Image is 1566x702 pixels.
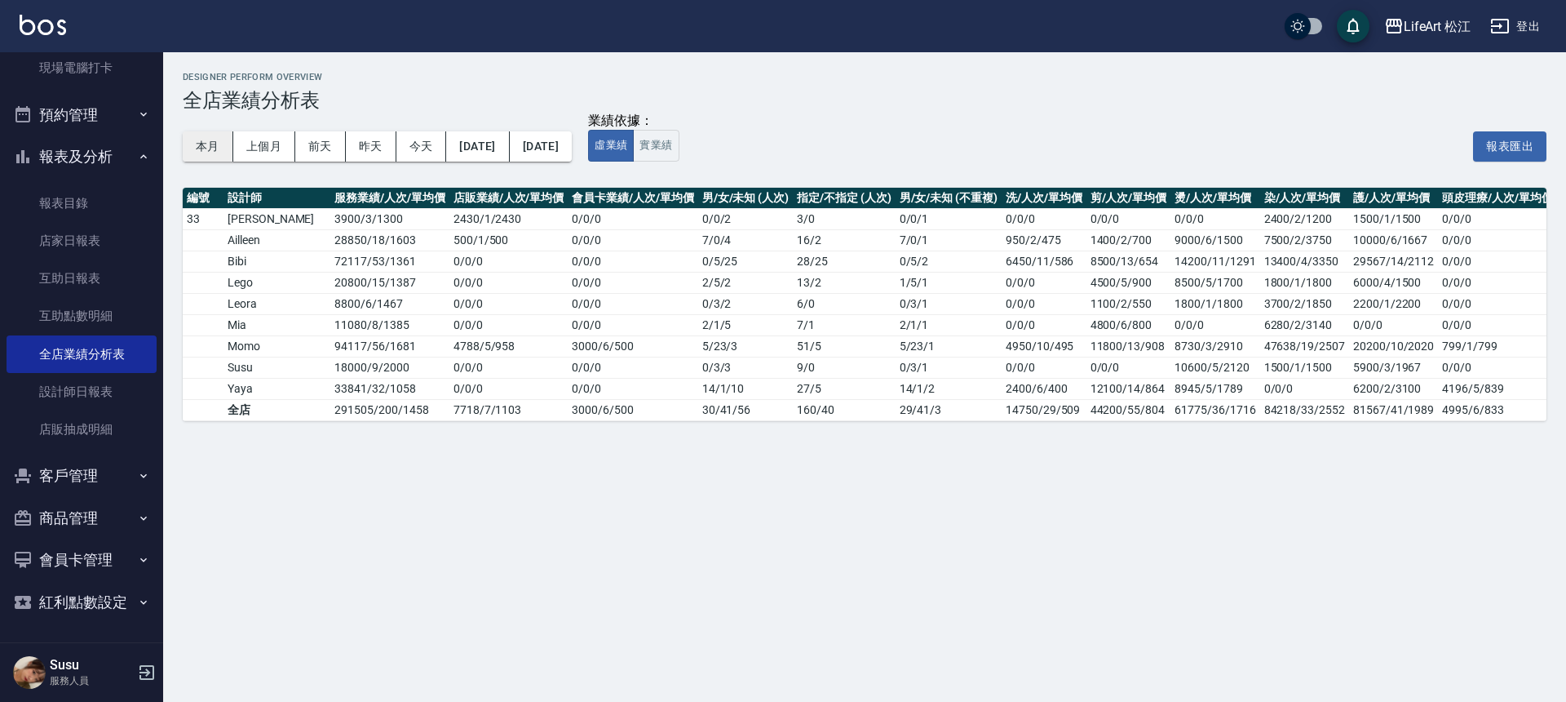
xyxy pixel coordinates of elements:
[1349,314,1438,335] td: 0/0/0
[20,15,66,35] img: Logo
[1002,399,1086,420] td: 14750/29/509
[568,188,697,209] th: 會員卡業績/人次/單均價
[793,335,895,357] td: 51 / 5
[330,378,449,399] td: 33841 / 32 / 1058
[7,335,157,373] a: 全店業績分析表
[1404,16,1471,37] div: LifeArt 松江
[449,272,568,293] td: 0 / 0 / 0
[1260,314,1349,335] td: 6280/2/3140
[896,335,1002,357] td: 5 / 23 / 1
[183,89,1546,112] h3: 全店業績分析表
[1002,188,1086,209] th: 洗/人次/單均價
[330,314,449,335] td: 11080 / 8 / 1385
[568,293,697,314] td: 0 / 0 / 0
[1260,188,1349,209] th: 染/人次/單均價
[1438,357,1556,378] td: 0/0/0
[183,131,233,162] button: 本月
[223,251,330,272] td: Bibi
[7,539,157,581] button: 會員卡管理
[449,399,568,420] td: 7718 / 7 / 1103
[330,335,449,357] td: 94117 / 56 / 1681
[896,272,1002,293] td: 1 / 5 / 1
[1002,335,1086,357] td: 4950/10/495
[1002,272,1086,293] td: 0/0/0
[1260,378,1349,399] td: 0/0/0
[223,272,330,293] td: Lego
[1438,188,1556,209] th: 頭皮理療/人次/單均價
[698,208,793,229] td: 0 / 0 / 2
[568,399,697,420] td: 3000 / 6 / 500
[698,357,793,378] td: 0 / 3 / 3
[449,314,568,335] td: 0 / 0 / 0
[449,378,568,399] td: 0 / 0 / 0
[1473,131,1546,162] button: 報表匯出
[1002,208,1086,229] td: 0/0/0
[1438,378,1556,399] td: 4196/5/839
[793,314,895,335] td: 7 / 1
[50,657,133,673] h5: Susu
[1002,378,1086,399] td: 2400/6/400
[1260,293,1349,314] td: 3700/2/1850
[1170,188,1259,209] th: 燙/人次/單均價
[793,208,895,229] td: 3 / 0
[1170,399,1259,420] td: 61775/36/1716
[7,94,157,136] button: 預約管理
[793,357,895,378] td: 9 / 0
[1170,293,1259,314] td: 1800/1/1800
[1260,335,1349,357] td: 47638/19/2507
[7,455,157,497] button: 客戶管理
[896,229,1002,251] td: 7 / 0 / 1
[896,251,1002,272] td: 0 / 5 / 2
[223,378,330,399] td: Yaya
[1002,357,1086,378] td: 0/0/0
[183,208,223,229] td: 33
[793,399,895,420] td: 160 / 40
[449,251,568,272] td: 0 / 0 / 0
[1438,229,1556,251] td: 0/0/0
[13,656,46,689] img: Person
[896,399,1002,420] td: 29 / 41 / 3
[1086,208,1171,229] td: 0/0/0
[330,272,449,293] td: 20800 / 15 / 1387
[1349,378,1438,399] td: 6200/2/3100
[295,131,346,162] button: 前天
[698,399,793,420] td: 30 / 41 / 56
[1260,272,1349,293] td: 1800/1/1800
[1438,251,1556,272] td: 0/0/0
[568,378,697,399] td: 0 / 0 / 0
[1170,378,1259,399] td: 8945/5/1789
[1438,272,1556,293] td: 0/0/0
[588,130,634,162] button: 虛業績
[1349,188,1438,209] th: 護/人次/單均價
[896,208,1002,229] td: 0 / 0 / 1
[330,229,449,251] td: 28850 / 18 / 1603
[1349,293,1438,314] td: 2200/1/2200
[1170,272,1259,293] td: 8500/5/1700
[7,260,157,297] a: 互助日報表
[568,272,697,293] td: 0 / 0 / 0
[1086,335,1171,357] td: 11800/13/908
[568,314,697,335] td: 0 / 0 / 0
[7,373,157,411] a: 設計師日報表
[896,188,1002,209] th: 男/女/未知 (不重複)
[698,251,793,272] td: 0 / 5 / 25
[1349,399,1438,420] td: 81567/41/1989
[1438,335,1556,357] td: 799/1/799
[1349,208,1438,229] td: 1500/1/1500
[449,188,568,209] th: 店販業績/人次/單均價
[698,293,793,314] td: 0 / 3 / 2
[1170,314,1259,335] td: 0/0/0
[1349,251,1438,272] td: 29567/14/2112
[793,293,895,314] td: 6 / 0
[7,581,157,624] button: 紅利點數設定
[330,208,449,229] td: 3900 / 3 / 1300
[330,251,449,272] td: 72117 / 53 / 1361
[510,131,572,162] button: [DATE]
[183,188,1557,421] table: a dense table
[233,131,295,162] button: 上個月
[1260,251,1349,272] td: 13400/4/3350
[1473,137,1546,153] a: 報表匯出
[1086,399,1171,420] td: 44200/55/804
[330,293,449,314] td: 8800 / 6 / 1467
[698,188,793,209] th: 男/女/未知 (人次)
